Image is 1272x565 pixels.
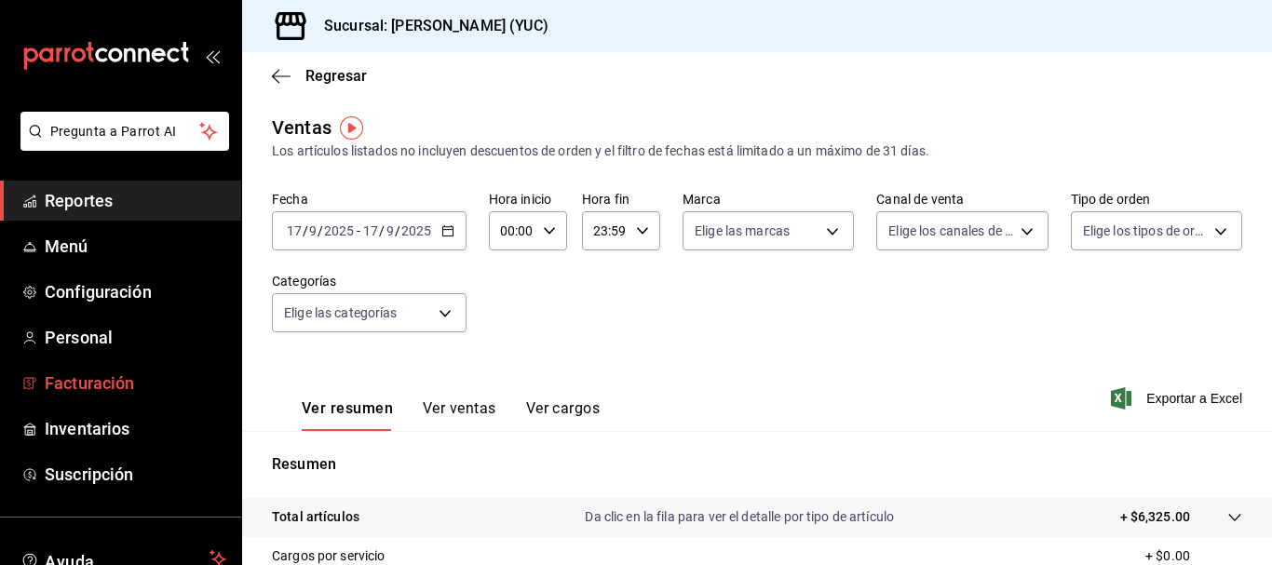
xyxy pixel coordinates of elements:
[1115,387,1242,410] button: Exportar a Excel
[286,223,303,238] input: --
[303,223,308,238] span: /
[272,275,467,288] label: Categorías
[45,279,226,304] span: Configuración
[308,223,318,238] input: --
[318,223,323,238] span: /
[45,188,226,213] span: Reportes
[205,48,220,63] button: open_drawer_menu
[302,399,393,431] button: Ver resumen
[305,67,367,85] span: Regresar
[400,223,432,238] input: ----
[683,193,854,206] label: Marca
[284,303,398,322] span: Elige las categorías
[302,399,600,431] div: navigation tabs
[45,416,226,441] span: Inventarios
[45,462,226,487] span: Suscripción
[585,507,894,527] p: Da clic en la fila para ver el detalle por tipo de artículo
[1120,507,1190,527] p: + $6,325.00
[45,325,226,350] span: Personal
[13,135,229,155] a: Pregunta a Parrot AI
[1071,193,1242,206] label: Tipo de orden
[357,223,360,238] span: -
[309,15,548,37] h3: Sucursal: [PERSON_NAME] (YUC)
[888,222,1013,240] span: Elige los canales de venta
[45,370,226,396] span: Facturación
[423,399,496,431] button: Ver ventas
[876,193,1048,206] label: Canal de venta
[272,114,332,141] div: Ventas
[582,193,660,206] label: Hora fin
[395,223,400,238] span: /
[50,122,200,141] span: Pregunta a Parrot AI
[272,453,1242,476] p: Resumen
[323,223,355,238] input: ----
[379,223,385,238] span: /
[272,67,367,85] button: Regresar
[272,507,359,527] p: Total artículos
[489,193,567,206] label: Hora inicio
[45,234,226,259] span: Menú
[1083,222,1208,240] span: Elige los tipos de orden
[340,116,363,140] img: Tooltip marker
[20,112,229,151] button: Pregunta a Parrot AI
[695,222,790,240] span: Elige las marcas
[272,141,1242,161] div: Los artículos listados no incluyen descuentos de orden y el filtro de fechas está limitado a un m...
[272,193,467,206] label: Fecha
[526,399,601,431] button: Ver cargos
[362,223,379,238] input: --
[386,223,395,238] input: --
